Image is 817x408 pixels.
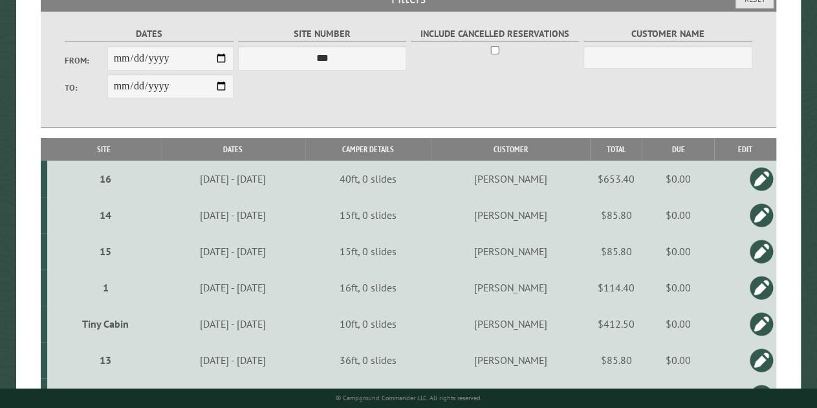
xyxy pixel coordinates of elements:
td: [PERSON_NAME] [431,233,590,269]
th: Dates [161,138,305,161]
td: $0.00 [642,233,714,269]
div: [DATE] - [DATE] [163,172,303,185]
label: From: [65,54,107,67]
td: 40ft, 0 slides [305,161,431,197]
td: 15ft, 0 slides [305,233,431,269]
td: 16ft, 0 slides [305,269,431,306]
td: [PERSON_NAME] [431,197,590,233]
div: [DATE] - [DATE] [163,245,303,258]
div: [DATE] - [DATE] [163,281,303,294]
div: 15 [52,245,158,258]
td: $0.00 [642,197,714,233]
div: 1 [52,281,158,294]
div: 13 [52,354,158,367]
td: $85.80 [590,342,642,378]
td: $85.80 [590,233,642,269]
td: [PERSON_NAME] [431,269,590,306]
td: $114.40 [590,269,642,306]
small: © Campground Commander LLC. All rights reserved. [336,394,482,402]
div: [DATE] - [DATE] [163,354,303,367]
td: [PERSON_NAME] [431,306,590,342]
div: [DATE] - [DATE] [163,209,303,221]
td: $412.50 [590,306,642,342]
td: 15ft, 0 slides [305,197,431,233]
th: Customer [431,138,590,161]
th: Camper Details [305,138,431,161]
div: [DATE] - [DATE] [163,317,303,330]
td: [PERSON_NAME] [431,161,590,197]
label: Customer Name [583,27,752,41]
label: To: [65,82,107,94]
div: 16 [52,172,158,185]
td: $85.80 [590,197,642,233]
td: $0.00 [642,342,714,378]
td: $0.00 [642,306,714,342]
th: Edit [714,138,776,161]
td: 10ft, 0 slides [305,306,431,342]
th: Total [590,138,642,161]
td: $653.40 [590,161,642,197]
td: $0.00 [642,161,714,197]
label: Dates [65,27,234,41]
th: Due [642,138,714,161]
label: Site Number [238,27,407,41]
div: Tiny Cabin [52,317,158,330]
th: Site [47,138,161,161]
td: 36ft, 0 slides [305,342,431,378]
td: $0.00 [642,269,714,306]
div: 14 [52,209,158,221]
label: Include Cancelled Reservations [411,27,580,41]
td: [PERSON_NAME] [431,342,590,378]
